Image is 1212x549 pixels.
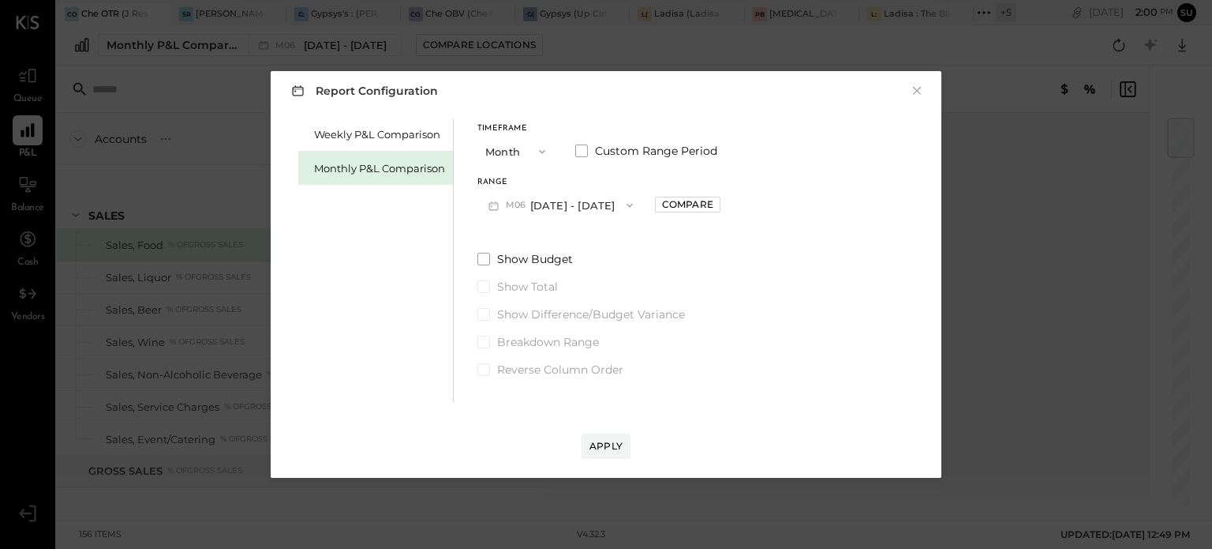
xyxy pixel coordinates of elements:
[477,137,556,166] button: Month
[655,197,720,212] button: Compare
[589,439,623,453] div: Apply
[497,251,573,267] span: Show Budget
[497,279,558,295] span: Show Total
[506,199,530,212] span: M06
[582,434,630,459] button: Apply
[497,362,623,378] span: Reverse Column Order
[314,161,445,176] div: Monthly P&L Comparison
[477,190,644,220] button: M06[DATE] - [DATE]
[314,127,445,142] div: Weekly P&L Comparison
[910,83,924,99] button: ×
[477,125,556,133] div: Timeframe
[662,197,713,211] div: Compare
[288,81,438,100] h3: Report Configuration
[595,143,717,159] span: Custom Range Period
[477,179,644,186] div: Range
[497,306,685,322] span: Show Difference/Budget Variance
[497,334,599,350] span: Breakdown Range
